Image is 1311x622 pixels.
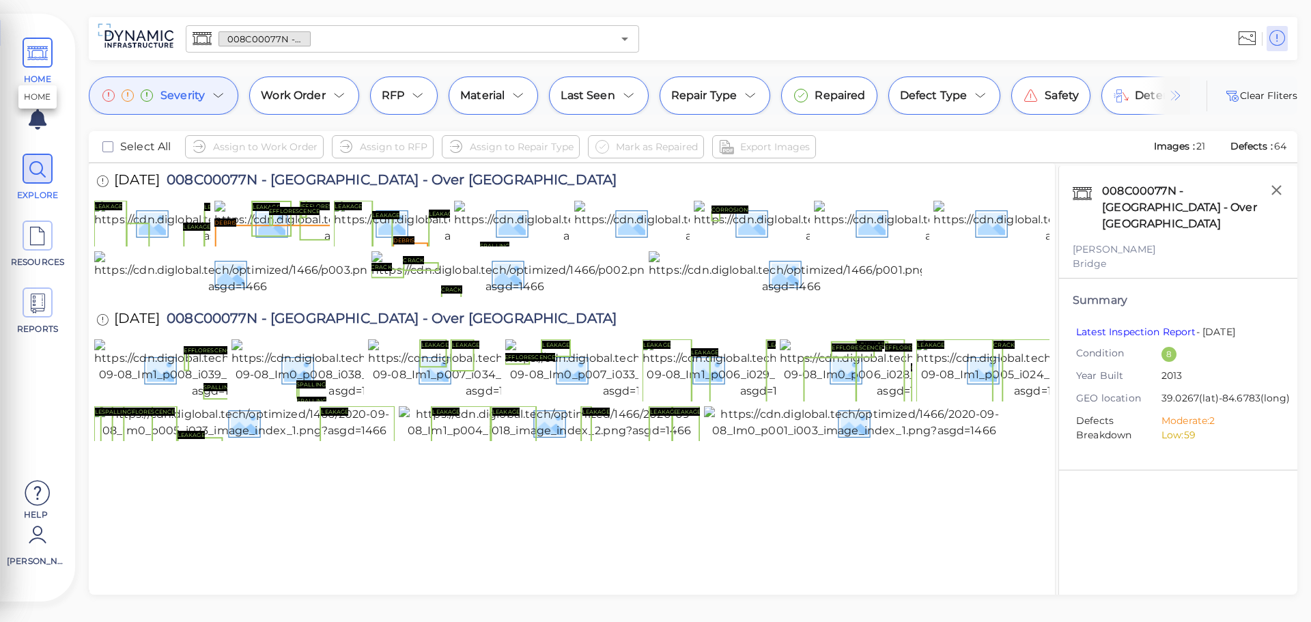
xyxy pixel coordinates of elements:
img: https://cdn.diglobal.tech/width210/1466/p008.png?asgd=1466 [574,201,856,244]
span: Defects Breakdown [1076,414,1161,442]
span: Select All [120,139,171,155]
div: 008C00077N - [GEOGRAPHIC_DATA] - Over [GEOGRAPHIC_DATA] [1099,180,1284,236]
div: [PERSON_NAME] [1073,242,1284,257]
img: https://cdn.diglobal.tech/width210/1466/p013.png?asgd=1466 [454,201,732,244]
span: Material [460,87,505,104]
span: 008C00077N - [GEOGRAPHIC_DATA] - Over [GEOGRAPHIC_DATA] [160,173,617,191]
span: 21 [1196,140,1205,152]
span: Mark as Repaired [616,139,698,155]
span: Clear Fliters [1224,87,1297,104]
img: https://cdn.diglobal.tech/width210/1466/2020-09-08_Im1_p005_i024_image_index_2.png?asgd=1466 [916,339,1170,399]
span: GEO location [1076,391,1161,406]
span: RFP [382,87,404,104]
img: https://cdn.diglobal.tech/optimized/1466/2020-09-08_Im1_p004_i018_image_index_2.png?asgd=1466 [399,406,699,439]
img: small_overflow_gradient_end [1140,76,1191,115]
span: - [DATE] [1076,326,1235,338]
span: Assign to RFP [360,139,427,155]
img: https://cdn.diglobal.tech/width210/1466/2020-09-08_Im1_p006_i029_image_index_2.png?asgd=1466 [643,339,897,399]
img: https://cdn.diglobal.tech/width210/1466/2020-09-08_Im1_p008_i039_image_index_2.png?asgd=1466 [94,339,348,399]
img: https://cdn.diglobal.tech/width210/1466/p005.png?asgd=1466 [814,201,1095,244]
img: https://cdn.diglobal.tech/width210/1466/2020-09-08_Im0_p007_i033_image_index_1.png?asgd=1466 [505,339,759,399]
img: https://cdn.diglobal.tech/optimized/1466/2020-09-08_Im0_p005_i023_image_index_1.png?asgd=1466 [94,406,395,439]
span: Defects : [1229,140,1274,152]
span: Help [7,509,65,520]
span: Defect Type [900,87,968,104]
img: https://cdn.diglobal.tech/width210/1466/2020-09-08_Im0_p006_i028_image_index_1.png?asgd=1466 [780,339,1034,399]
span: Condition [1076,346,1161,361]
span: 2013 [1161,369,1273,384]
li: Low: 59 [1161,428,1273,442]
span: Last Seen [561,87,615,104]
li: Moderate: 2 [1161,414,1273,428]
span: Images : [1153,140,1196,152]
img: https://cdn.diglobal.tech/width210/1466/2020-09-08_Im1_p007_i034_image_index_2.png?asgd=1466 [368,339,622,399]
img: https://cdn.diglobal.tech/optimized/1466/p002.png?asgd=1466 [371,251,659,295]
img: https://cdn.diglobal.tech/optimized/1466/p003.png?asgd=1466 [94,251,382,295]
img: https://cdn.diglobal.tech/optimized/1466/2020-09-08_Im0_p001_i003_image_index_1.png?asgd=1466 [704,406,1004,439]
span: Safety [1045,87,1079,104]
img: https://cdn.diglobal.tech/width210/1466/p016.png?asgd=1466 [214,201,493,244]
span: HOME [9,73,67,85]
span: Work Order [261,87,326,104]
span: [DATE] [114,173,160,191]
span: Assign to Repair Type [470,139,574,155]
div: 8 [1161,347,1176,362]
span: 64 [1274,140,1286,152]
span: Severity [160,87,205,104]
img: https://cdn.diglobal.tech/width210/1466/p017.png?asgd=1466 [94,201,371,244]
span: REPORTS [9,323,67,335]
span: EXPLORE [9,189,67,201]
img: container_overflow_arrow_end [1168,87,1184,104]
div: Bridge [1073,257,1284,271]
span: Deterioration [1135,87,1209,104]
span: Year Built [1076,369,1161,383]
a: Latest Inspection Report [1076,326,1196,338]
span: RESOURCES [9,256,67,268]
span: [DATE] [114,311,160,330]
img: https://cdn.diglobal.tech/width210/1466/p004.png?asgd=1466 [933,201,1216,244]
span: 008C00077N - [GEOGRAPHIC_DATA] - Over [GEOGRAPHIC_DATA] [219,33,310,46]
img: https://cdn.diglobal.tech/width210/1466/p014.png?asgd=1466 [334,201,613,244]
div: Summary [1073,292,1284,309]
button: Open [615,29,634,48]
span: 008C00077N - [GEOGRAPHIC_DATA] - Over [GEOGRAPHIC_DATA] [160,311,617,330]
span: Repaired [815,87,865,104]
span: Assign to Work Order [213,139,318,155]
span: Export Images [740,139,810,155]
img: https://cdn.diglobal.tech/width210/1466/2020-09-08_Im0_p008_i038_image_index_1.png?asgd=1466 [231,339,485,399]
img: https://cdn.diglobal.tech/width210/1466/p006.png?asgd=1466 [694,201,976,244]
span: 39.0267 (lat) -84.6783 (long) [1161,391,1290,407]
iframe: Chat [1253,561,1301,612]
img: https://cdn.diglobal.tech/optimized/1466/p001.png?asgd=1466 [649,251,934,295]
span: [PERSON_NAME] [7,555,65,567]
span: Repair Type [671,87,737,104]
